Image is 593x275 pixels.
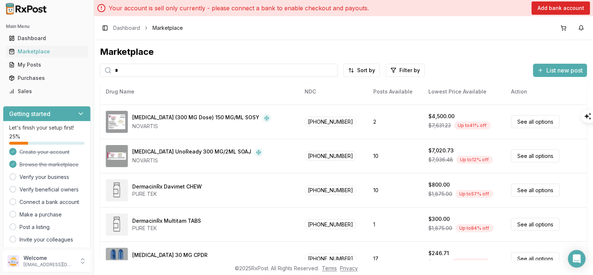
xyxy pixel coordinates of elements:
[106,214,128,236] img: DermacinRx Multitam TABS
[340,265,358,271] a: Privacy
[6,58,88,71] a: My Posts
[9,61,85,68] div: My Posts
[511,115,560,128] a: See all options
[9,74,85,82] div: Purchases
[429,250,449,257] div: $246.71
[19,211,62,218] a: Make a purchase
[19,161,79,168] span: Browse the marketplace
[9,109,50,118] h3: Getting started
[429,156,453,163] span: $7,936.48
[429,147,454,154] div: $7,020.73
[305,185,356,195] span: [PHONE_NUMBER]
[132,225,201,232] div: PURE TEK
[132,190,202,198] div: PURE TEK
[24,262,75,268] p: [EMAIL_ADDRESS][DOMAIN_NAME]
[305,151,356,161] span: [PHONE_NUMBER]
[100,46,587,58] div: Marketplace
[9,133,20,140] span: 25 %
[429,181,450,188] div: $800.00
[429,122,451,129] span: $7,631.23
[367,105,423,139] td: 2
[452,258,490,267] div: Up to 20 % off
[386,64,425,77] button: Filter by
[19,186,79,193] a: Verify beneficial owners
[429,215,450,223] div: $300.00
[399,67,420,74] span: Filter by
[511,252,560,265] a: See all options
[19,148,69,156] span: Create your account
[3,46,91,57] button: Marketplace
[546,66,583,75] span: List new post
[19,236,73,243] a: Invite your colleagues
[6,32,88,45] a: Dashboard
[456,156,493,164] div: Up to 12 % off
[322,265,337,271] a: Terms
[6,24,88,29] h2: Main Menu
[505,83,587,101] th: Action
[113,24,140,32] a: Dashboard
[511,149,560,162] a: See all options
[568,250,586,268] div: Open Intercom Messenger
[132,217,201,225] div: DermacinRx Multitam TABS
[7,255,19,267] img: User avatar
[3,32,91,44] button: Dashboard
[132,148,251,157] div: [MEDICAL_DATA] UnoReady 300 MG/2ML SOAJ
[367,139,423,173] td: 10
[19,173,69,181] a: Verify your business
[423,83,506,101] th: Lowest Price Available
[429,190,453,198] span: $1,875.00
[305,219,356,229] span: [PHONE_NUMBER]
[24,254,75,262] p: Welcome
[6,45,88,58] a: Marketplace
[367,207,423,241] td: 1
[532,1,590,15] button: Add bank account
[9,88,85,95] div: Sales
[456,190,493,198] div: Up to 57 % off
[106,248,128,270] img: Dexilant 30 MG CPDR
[511,218,560,231] a: See all options
[305,254,356,264] span: [PHONE_NUMBER]
[456,224,493,232] div: Up to 84 % off
[305,117,356,127] span: [PHONE_NUMBER]
[357,67,375,74] span: Sort by
[429,113,455,120] div: $4,500.00
[533,67,587,75] a: List new post
[3,85,91,97] button: Sales
[6,85,88,98] a: Sales
[113,24,183,32] nav: breadcrumb
[132,259,208,266] div: TAKEDA PHARMACEUTICALS
[152,24,183,32] span: Marketplace
[19,223,50,231] a: Post a listing
[9,35,85,42] div: Dashboard
[132,251,208,259] div: [MEDICAL_DATA] 30 MG CPDR
[533,64,587,77] button: List new post
[429,259,449,266] span: $308.39
[132,157,263,164] div: NOVARTIS
[100,83,299,101] th: Drug Name
[454,121,491,130] div: Up to 41 % off
[429,225,453,232] span: $1,875.00
[3,59,91,71] button: My Posts
[132,183,202,190] div: DermacinRx Davimet CHEW
[367,83,423,101] th: Posts Available
[299,83,367,101] th: NDC
[106,179,128,201] img: DermacinRx Davimet CHEW
[106,111,128,133] img: Cosentyx (300 MG Dose) 150 MG/ML SOSY
[344,64,380,77] button: Sort by
[3,72,91,84] button: Purchases
[6,71,88,85] a: Purchases
[106,145,128,167] img: Cosentyx UnoReady 300 MG/2ML SOAJ
[511,184,560,197] a: See all options
[132,114,259,123] div: [MEDICAL_DATA] (300 MG Dose) 150 MG/ML SOSY
[132,123,271,130] div: NOVARTIS
[109,4,369,13] p: Your account is sell only currently - please connect a bank to enable checkout and payouts.
[19,198,79,206] a: Connect a bank account
[3,3,50,15] img: RxPost Logo
[9,48,85,55] div: Marketplace
[367,173,423,207] td: 10
[9,124,85,131] p: Let's finish your setup first!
